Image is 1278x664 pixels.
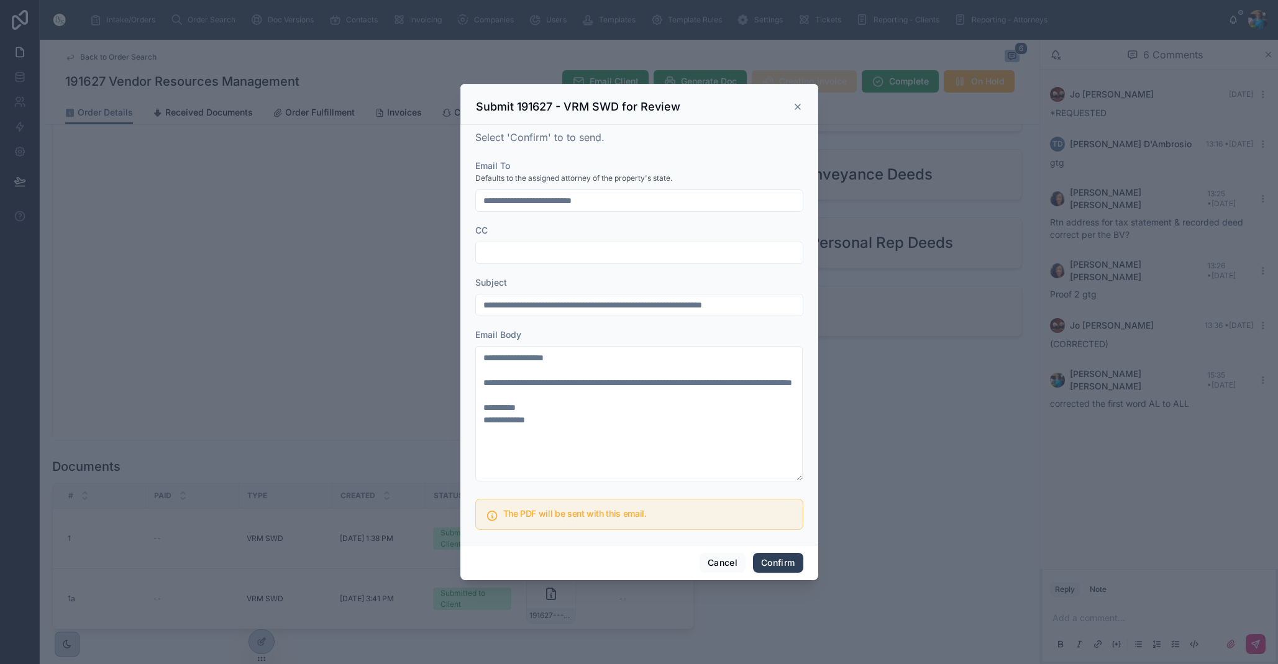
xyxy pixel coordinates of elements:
h3: Submit 191627 - VRM SWD for Review [476,99,680,114]
span: Subject [475,277,507,288]
span: Select 'Confirm' to to send. [475,131,605,143]
span: Email To [475,160,510,171]
span: Defaults to the assigned attorney of the property's state. [475,173,672,183]
h5: The PDF will be sent with this email. [503,509,793,518]
button: Confirm [753,553,803,573]
span: Email Body [475,329,521,340]
button: Cancel [700,553,746,573]
span: CC [475,225,488,235]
